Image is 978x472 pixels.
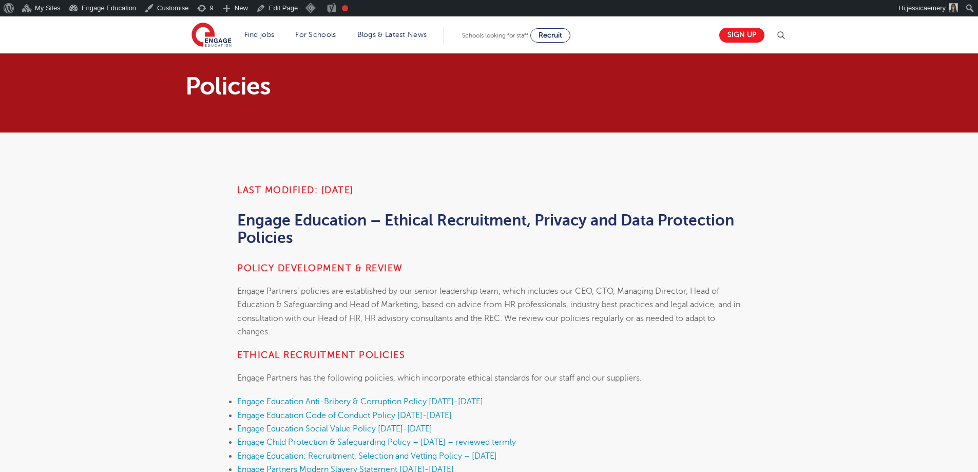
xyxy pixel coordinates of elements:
[237,451,497,461] a: Engage Education: Recruitment, Selection and Vetting Policy – [DATE]
[237,212,741,247] h2: Engage Education – Ethical Recruitment, Privacy and Data Protection Policies
[191,23,232,48] img: Engage Education
[244,31,275,39] a: Find jobs
[462,32,528,39] span: Schools looking for staff
[539,31,562,39] span: Recruit
[237,438,516,447] a: Engage Child Protection & Safeguarding Policy – [DATE] – reviewed termly
[237,397,483,406] a: Engage Education Anti-Bribery & Corruption Policy [DATE]-[DATE]
[237,371,741,385] p: Engage Partners has the following policies, which incorporate ethical standards for our staff and...
[237,185,354,195] strong: Last Modified: [DATE]
[719,28,764,43] a: Sign up
[237,350,405,360] strong: ETHICAL RECRUITMENT POLICIES
[237,411,452,420] a: Engage Education Code of Conduct Policy [DATE]-[DATE]
[907,4,946,12] span: jessicaemery
[185,74,585,99] h1: Policies
[237,285,741,338] p: Engage Partners’ policies are established by our senior leadership team, which includes our CEO, ...
[342,5,348,11] div: Needs improvement
[237,424,432,433] a: Engage Education Social Value Policy [DATE]-[DATE]
[237,263,403,273] strong: Policy development & review
[357,31,427,39] a: Blogs & Latest News
[295,31,336,39] a: For Schools
[530,28,570,43] a: Recruit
